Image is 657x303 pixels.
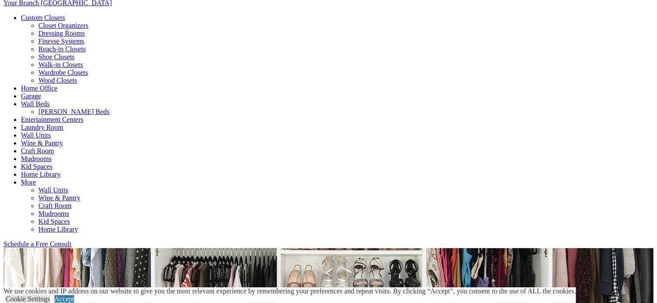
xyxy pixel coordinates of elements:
[21,171,61,178] a: Home Library
[38,108,109,115] a: [PERSON_NAME] Beds
[3,240,71,248] a: Schedule a Free Consult (opens a dropdown menu)
[38,61,83,68] a: Walk-in Closets
[38,210,69,217] a: Mudrooms
[38,69,88,76] a: Wardrobe Closets
[38,45,86,53] a: Reach-in Closets
[21,155,51,162] a: Mudrooms
[38,194,80,202] a: Wine & Pantry
[38,30,85,37] a: Dressing Rooms
[21,100,50,108] a: Wall Beds
[21,139,63,147] a: Wine & Pantry
[54,295,74,303] a: Accept
[21,178,36,186] a: More menu text will display only on big screen
[21,92,41,100] a: Garage
[3,287,576,295] div: We use cookies and IP address on our website to give you the most relevant experience by remember...
[21,14,65,21] a: Custom Closets
[38,22,89,29] a: Closet Organizers
[38,37,84,45] a: Finesse Systems
[21,163,52,170] a: Kid Spaces
[21,131,51,139] a: Wall Units
[38,186,68,194] a: Wall Units
[38,218,70,225] a: Kid Spaces
[38,53,75,61] a: Shoe Closets
[21,84,58,92] a: Home Office
[21,147,54,155] a: Craft Room
[38,202,71,209] a: Craft Room
[38,77,77,84] a: Wood Closets
[38,226,78,233] a: Home Library
[21,124,63,131] a: Laundry Room
[21,116,84,123] a: Entertainment Centers
[6,295,50,303] a: Cookie Settings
